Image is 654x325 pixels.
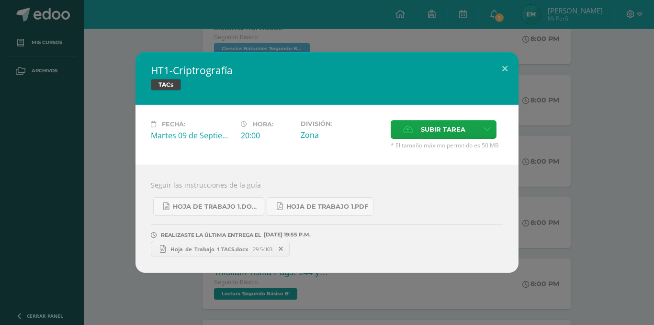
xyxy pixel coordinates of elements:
div: Zona [301,130,383,140]
div: 20:00 [241,130,293,141]
span: Fecha: [162,121,185,128]
h2: HT1-Criptrografía [151,64,503,77]
button: Close (Esc) [491,52,519,85]
span: 29.54KB [253,246,272,253]
a: Hoja de Trabajo 1.docx [153,197,264,216]
div: Seguir las instrucciones de la guía [135,165,519,273]
span: TACs [151,79,181,90]
label: División: [301,120,383,127]
a: Hoja_de_Trabajo_1 TACS.docx 29.54KB [151,241,290,257]
span: Subir tarea [421,121,465,138]
span: Hoja de Trabajo 1.docx [173,203,259,211]
span: REALIZASTE LA ÚLTIMA ENTREGA EL [161,232,261,238]
span: Hoja de Trabajo 1.pdf [286,203,368,211]
span: * El tamaño máximo permitido es 50 MB [391,141,503,149]
span: Remover entrega [273,244,289,254]
span: Hoja_de_Trabajo_1 TACS.docx [166,246,253,253]
span: Hora: [253,121,273,128]
div: Martes 09 de Septiembre [151,130,233,141]
a: Hoja de Trabajo 1.pdf [267,197,373,216]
